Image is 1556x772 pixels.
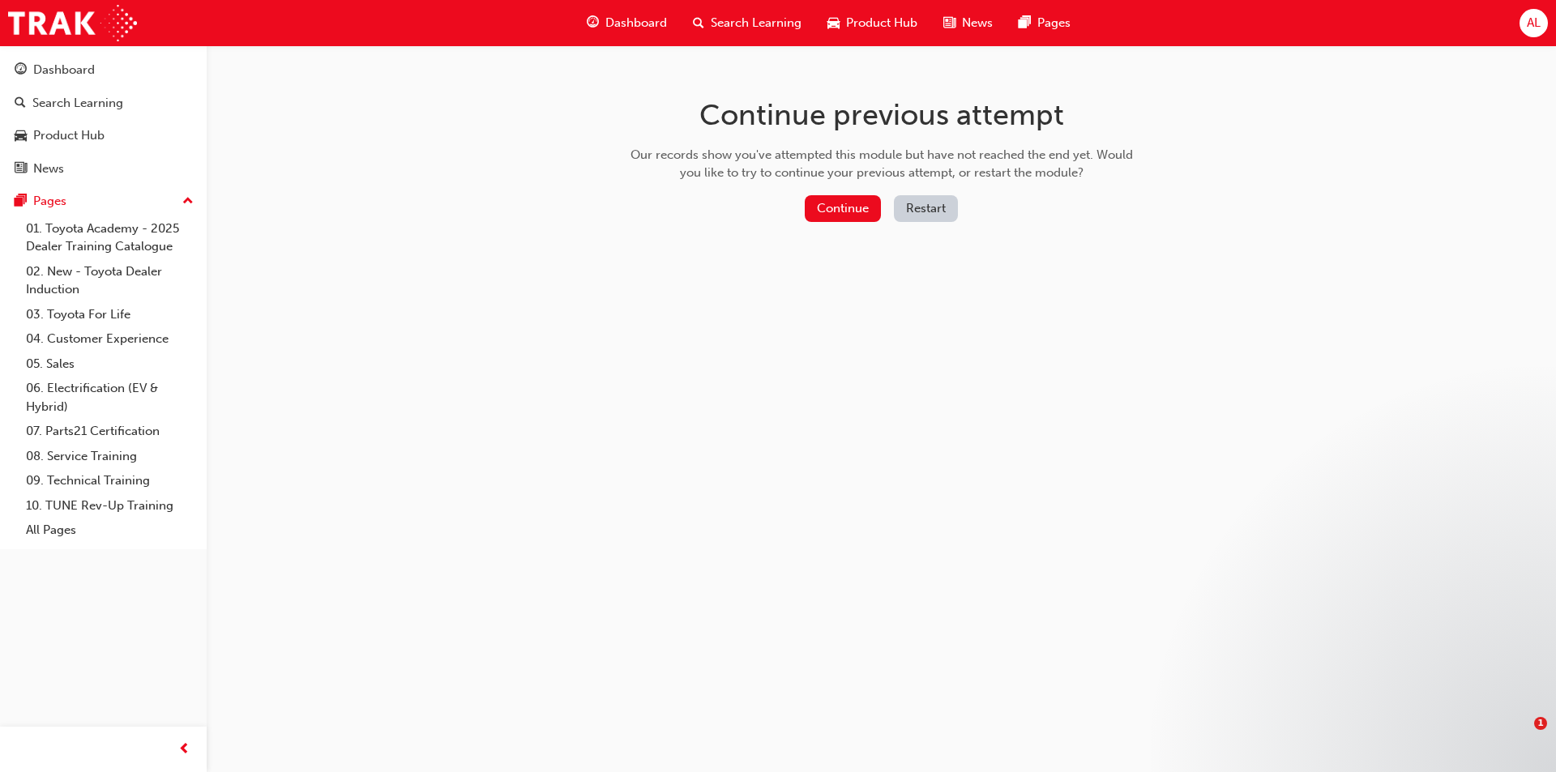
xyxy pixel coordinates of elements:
[1534,717,1547,730] span: 1
[33,126,105,145] div: Product Hub
[943,13,955,33] span: news-icon
[15,194,27,209] span: pages-icon
[19,326,200,352] a: 04. Customer Experience
[6,121,200,151] a: Product Hub
[680,6,814,40] a: search-iconSearch Learning
[693,13,704,33] span: search-icon
[587,13,599,33] span: guage-icon
[33,192,66,211] div: Pages
[19,302,200,327] a: 03. Toyota For Life
[1527,14,1541,32] span: AL
[827,13,840,33] span: car-icon
[19,444,200,469] a: 08. Service Training
[19,419,200,444] a: 07. Parts21 Certification
[1019,13,1031,33] span: pages-icon
[6,55,200,85] a: Dashboard
[182,191,194,212] span: up-icon
[846,14,917,32] span: Product Hub
[1037,14,1071,32] span: Pages
[625,97,1139,133] h1: Continue previous attempt
[15,63,27,78] span: guage-icon
[19,259,200,302] a: 02. New - Toyota Dealer Induction
[6,154,200,184] a: News
[605,14,667,32] span: Dashboard
[814,6,930,40] a: car-iconProduct Hub
[6,186,200,216] button: Pages
[625,146,1139,182] div: Our records show you've attempted this module but have not reached the end yet. Would you like to...
[962,14,993,32] span: News
[8,5,137,41] img: Trak
[711,14,802,32] span: Search Learning
[33,61,95,79] div: Dashboard
[6,52,200,186] button: DashboardSearch LearningProduct HubNews
[930,6,1006,40] a: news-iconNews
[32,94,123,113] div: Search Learning
[15,162,27,177] span: news-icon
[1520,9,1548,37] button: AL
[1006,6,1084,40] a: pages-iconPages
[894,195,958,222] button: Restart
[805,195,881,222] button: Continue
[19,352,200,377] a: 05. Sales
[19,216,200,259] a: 01. Toyota Academy - 2025 Dealer Training Catalogue
[15,129,27,143] span: car-icon
[19,468,200,493] a: 09. Technical Training
[33,160,64,178] div: News
[178,740,190,760] span: prev-icon
[19,376,200,419] a: 06. Electrification (EV & Hybrid)
[1501,717,1540,756] iframe: Intercom live chat
[19,493,200,518] a: 10. TUNE Rev-Up Training
[19,518,200,543] a: All Pages
[6,88,200,118] a: Search Learning
[574,6,680,40] a: guage-iconDashboard
[15,96,26,111] span: search-icon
